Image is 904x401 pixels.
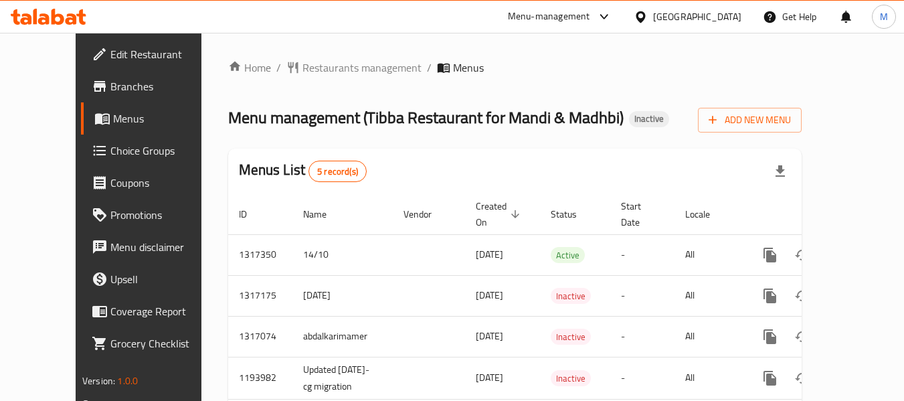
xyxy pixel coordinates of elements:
[476,198,524,230] span: Created On
[403,206,449,222] span: Vendor
[228,102,624,133] span: Menu management ( Tibba Restaurant for Mandi & Madhbi )
[610,234,674,275] td: -
[621,198,658,230] span: Start Date
[629,113,669,125] span: Inactive
[551,206,594,222] span: Status
[629,111,669,127] div: Inactive
[551,289,591,304] span: Inactive
[610,357,674,399] td: -
[110,207,216,223] span: Promotions
[110,239,216,255] span: Menu disclaimer
[228,316,292,357] td: 1317074
[110,143,216,159] span: Choice Groups
[81,38,227,70] a: Edit Restaurant
[610,316,674,357] td: -
[786,280,818,312] button: Change Status
[110,335,216,351] span: Grocery Checklist
[113,110,216,127] span: Menus
[228,275,292,316] td: 1317175
[754,362,786,394] button: more
[653,9,741,24] div: [GEOGRAPHIC_DATA]
[674,234,743,275] td: All
[754,321,786,353] button: more
[764,155,796,187] div: Export file
[551,247,585,263] div: Active
[292,357,393,399] td: Updated [DATE]-cg migration
[110,46,216,62] span: Edit Restaurant
[110,175,216,191] span: Coupons
[709,112,791,129] span: Add New Menu
[476,327,503,345] span: [DATE]
[239,160,367,182] h2: Menus List
[551,248,585,263] span: Active
[228,60,802,76] nav: breadcrumb
[685,206,727,222] span: Locale
[228,357,292,399] td: 1193982
[309,165,366,178] span: 5 record(s)
[117,372,138,390] span: 1.0.0
[427,60,432,76] li: /
[754,280,786,312] button: more
[551,329,591,345] span: Inactive
[292,316,393,357] td: abdalkarimamer
[698,108,802,133] button: Add New Menu
[786,321,818,353] button: Change Status
[81,327,227,359] a: Grocery Checklist
[453,60,484,76] span: Menus
[786,362,818,394] button: Change Status
[302,60,422,76] span: Restaurants management
[674,316,743,357] td: All
[292,275,393,316] td: [DATE]
[551,371,591,386] span: Inactive
[81,295,227,327] a: Coverage Report
[81,199,227,231] a: Promotions
[110,78,216,94] span: Branches
[110,271,216,287] span: Upsell
[81,167,227,199] a: Coupons
[286,60,422,76] a: Restaurants management
[551,370,591,386] div: Inactive
[674,275,743,316] td: All
[228,234,292,275] td: 1317350
[476,287,503,304] span: [DATE]
[754,239,786,271] button: more
[81,231,227,263] a: Menu disclaimer
[551,329,591,345] div: Inactive
[110,303,216,319] span: Coverage Report
[81,102,227,135] a: Menus
[276,60,281,76] li: /
[610,275,674,316] td: -
[239,206,264,222] span: ID
[308,161,367,182] div: Total records count
[674,357,743,399] td: All
[292,234,393,275] td: 14/10
[476,369,503,386] span: [DATE]
[228,60,271,76] a: Home
[786,239,818,271] button: Change Status
[81,135,227,167] a: Choice Groups
[82,372,115,390] span: Version:
[81,263,227,295] a: Upsell
[303,206,344,222] span: Name
[81,70,227,102] a: Branches
[743,194,893,235] th: Actions
[508,9,590,25] div: Menu-management
[880,9,888,24] span: M
[476,246,503,263] span: [DATE]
